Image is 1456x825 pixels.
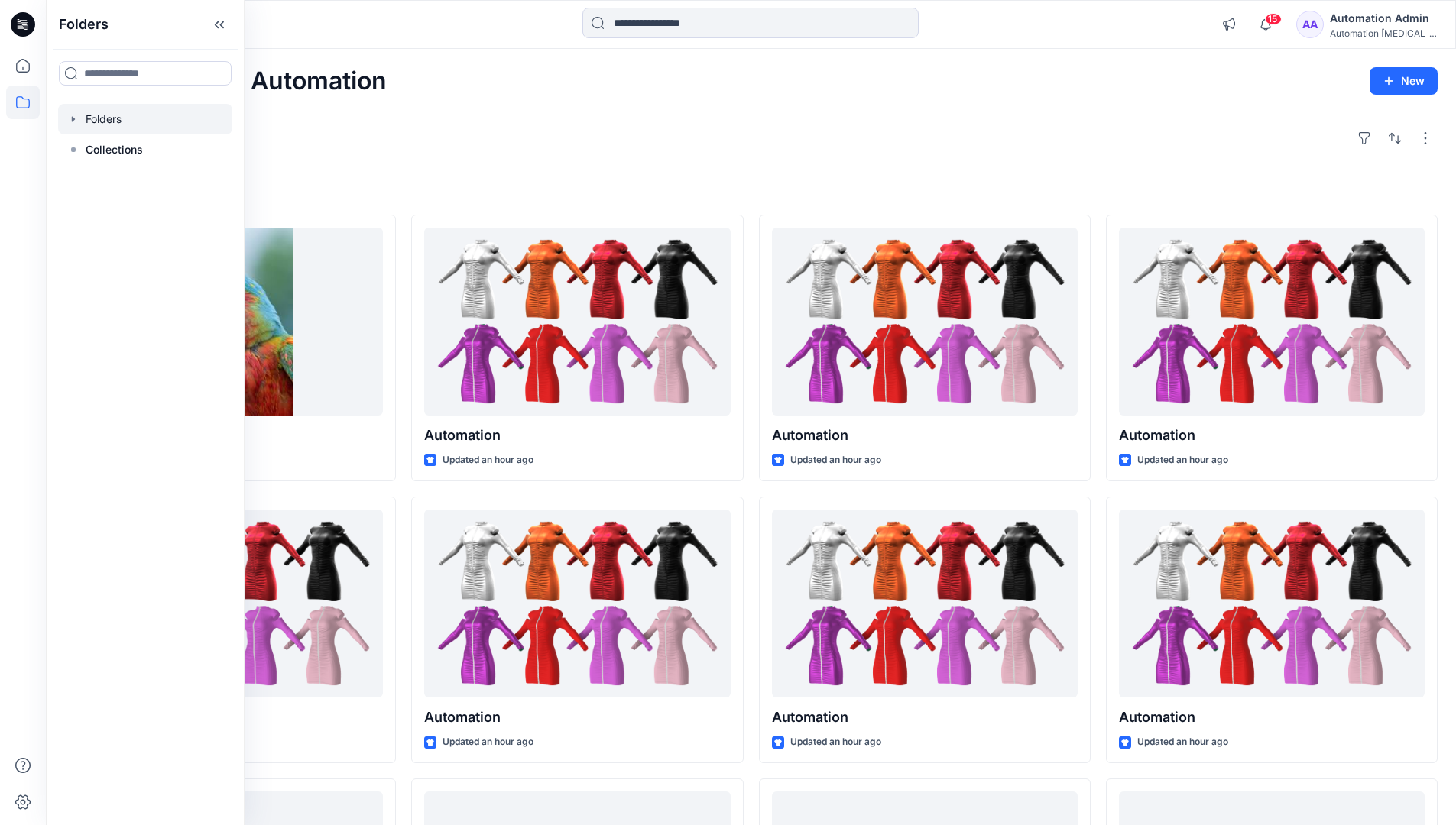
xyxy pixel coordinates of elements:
p: Automation [424,707,730,728]
a: Automation [772,510,1078,698]
span: 15 [1265,13,1282,25]
button: New [1370,67,1438,95]
p: Updated an hour ago [1137,452,1228,468]
p: Automation [1119,425,1425,446]
p: Automation [1119,707,1425,728]
p: Updated an hour ago [790,734,881,750]
h4: Styles [64,181,1438,199]
div: Automation Admin [1330,9,1437,27]
p: Updated an hour ago [443,734,533,750]
p: Automation [772,707,1078,728]
a: Automation [1119,228,1425,416]
p: Automation [772,425,1078,446]
p: Collections [86,141,143,159]
p: Updated an hour ago [1137,734,1228,750]
a: Automation [1119,510,1425,698]
p: Automation [424,425,730,446]
a: Automation [424,228,730,416]
div: Automation [MEDICAL_DATA]... [1330,27,1437,39]
a: Automation [424,510,730,698]
p: Updated an hour ago [790,452,881,468]
a: Automation [772,228,1078,416]
p: Updated an hour ago [443,452,533,468]
div: AA [1296,11,1324,38]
